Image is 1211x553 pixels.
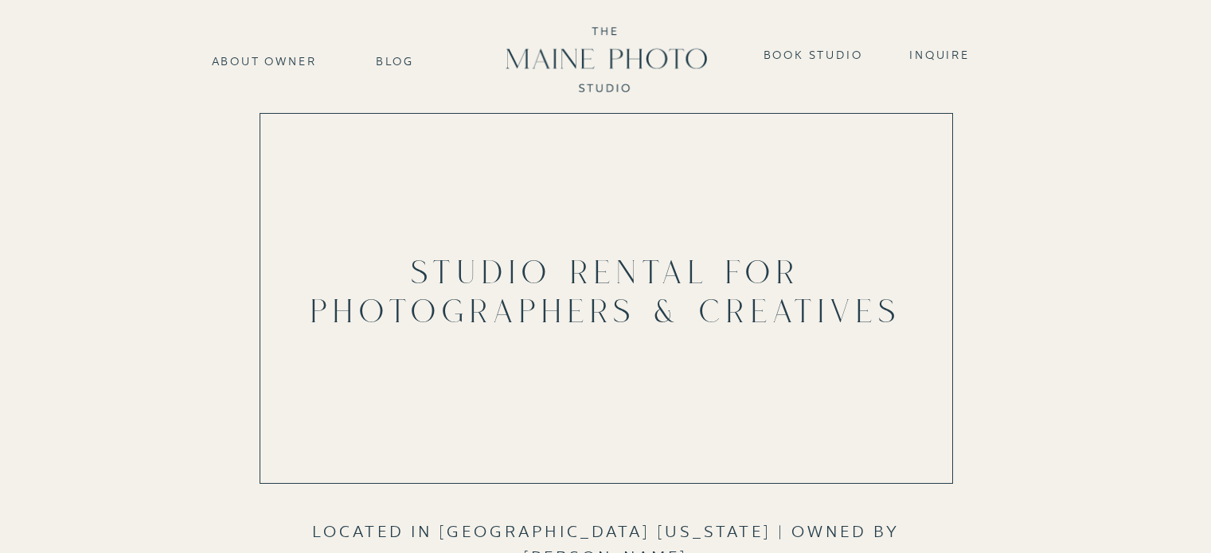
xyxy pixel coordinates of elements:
a: Blog [355,53,436,66]
h1: Studio Rental for Photographers & Creatives [260,252,952,383]
a: about Owner [206,53,322,66]
a: Book Studio [759,46,868,60]
video: Your browser does not support the video tag. [269,119,943,475]
a: Inquire [900,46,980,60]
